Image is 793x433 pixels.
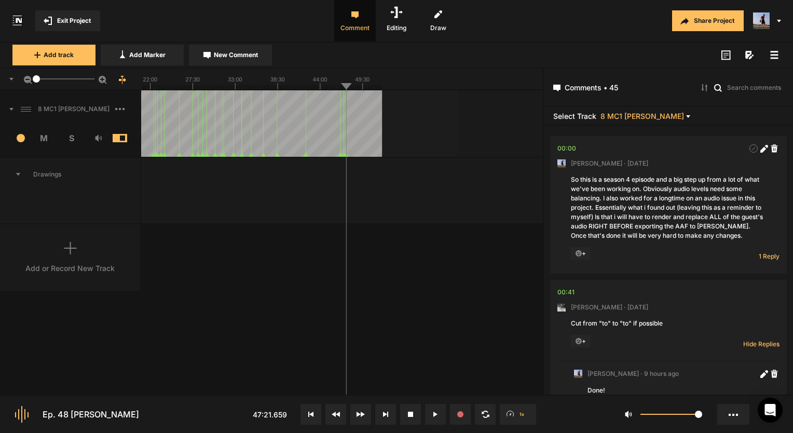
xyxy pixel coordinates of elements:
[44,50,74,60] span: Add track
[270,76,285,83] text: 38:30
[672,10,744,31] button: Share Project
[758,398,783,423] div: Open Intercom Messenger
[571,159,648,168] span: [PERSON_NAME] · [DATE]
[571,303,648,312] span: [PERSON_NAME] · [DATE]
[587,369,679,378] span: [PERSON_NAME] · 9 hours ago
[356,76,370,83] text: 49:30
[189,45,272,65] button: New Comment
[544,69,793,107] header: Comments • 45
[557,287,575,297] div: 00:41.436
[228,76,242,83] text: 33:00
[557,143,576,154] div: 00:00.000
[557,159,566,168] img: ACg8ocJ5zrP0c3SJl5dKscm-Goe6koz8A9fWD7dpguHuX8DX5VIxymM=s96-c
[571,335,591,347] span: +
[574,370,582,378] img: ACg8ocJ5zrP0c3SJl5dKscm-Goe6koz8A9fWD7dpguHuX8DX5VIxymM=s96-c
[253,410,287,419] span: 47:21.659
[34,104,115,114] span: 8 MC1 [PERSON_NAME]
[185,76,200,83] text: 27:30
[726,82,784,92] input: Search comments
[600,112,684,120] span: 8 MC1 [PERSON_NAME]
[31,132,58,144] span: M
[313,76,327,83] text: 44:00
[571,175,766,240] div: So this is a season 4 episode and a big step up from a lot of what we've been working on. Obvious...
[143,76,158,83] text: 22:00
[587,386,766,395] div: Done!
[12,45,95,65] button: Add track
[35,10,100,31] button: Exit Project
[101,45,184,65] button: Add Marker
[759,252,780,261] span: 1 Reply
[25,263,115,274] div: Add or Record New Track
[214,50,258,60] span: New Comment
[57,16,91,25] span: Exit Project
[500,404,536,425] button: 1x
[43,408,139,421] div: Ep. 48 [PERSON_NAME]
[753,12,770,29] img: ACg8ocJ5zrP0c3SJl5dKscm-Goe6koz8A9fWD7dpguHuX8DX5VIxymM=s96-c
[58,132,85,144] span: S
[544,107,793,126] header: Select Track
[571,247,591,260] span: +
[571,319,766,328] div: Cut from "to" to "to" if possible
[557,303,566,312] img: ACg8ocLxXzHjWyafR7sVkIfmxRufCxqaSAR27SDjuE-ggbMy1qqdgD8=s96-c
[129,50,166,60] span: Add Marker
[743,340,780,348] span: Hide Replies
